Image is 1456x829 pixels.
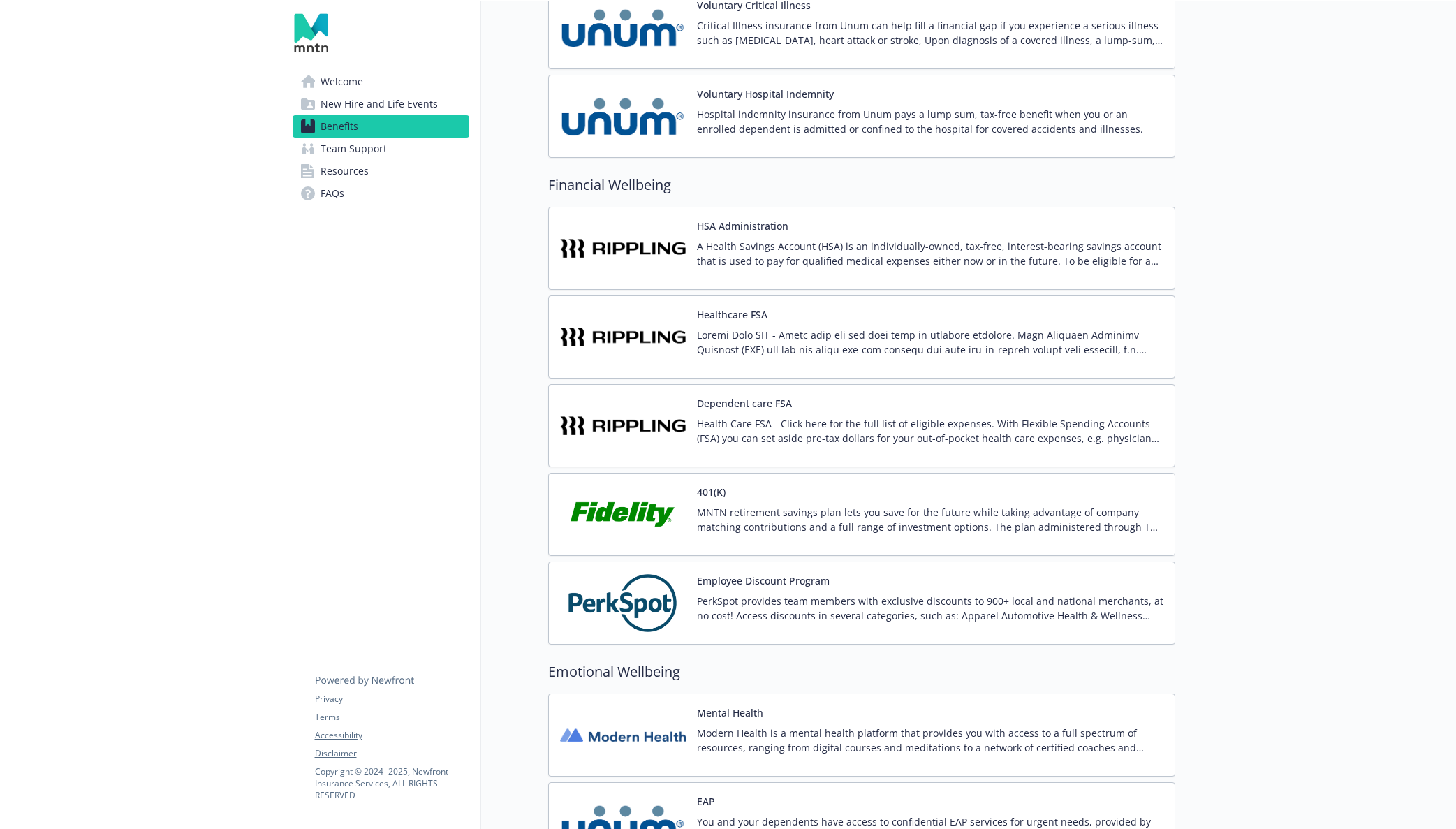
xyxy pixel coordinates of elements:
a: Disclaimer [315,747,469,760]
h2: Financial Wellbeing [548,175,1175,196]
button: Employee Discount Program [697,573,830,588]
img: Fidelity Investments carrier logo [560,485,686,544]
span: FAQs [321,182,344,205]
img: UNUM carrier logo [560,87,686,146]
img: Modern Health carrier logo [560,705,686,765]
img: PerkSpot carrier logo [560,573,686,633]
a: Privacy [315,693,469,705]
a: FAQs [293,182,469,205]
button: EAP [697,794,715,809]
img: Rippling carrier logo [560,219,686,278]
span: Team Support [321,138,387,160]
a: New Hire and Life Events [293,93,469,115]
button: Healthcare FSA [697,307,767,322]
p: MNTN retirement savings plan lets you save for the future while taking advantage of company match... [697,505,1163,534]
p: Health Care FSA - Click here for the full list of eligible expenses. With Flexible Spending Accou... [697,416,1163,446]
p: Loremi Dolo SIT - Ametc adip eli sed doei temp in utlabore etdolore. Magn Aliquaen Adminimv Quisn... [697,328,1163,357]
span: Benefits [321,115,358,138]
button: Dependent care FSA [697,396,792,411]
button: 401(K) [697,485,726,499]
p: Modern Health is a mental health platform that provides you with access to a full spectrum of res... [697,726,1163,755]
p: A Health Savings Account (HSA) is an individually-owned, tax-free, interest-bearing savings accou... [697,239,1163,268]
span: Welcome [321,71,363,93]
span: Resources [321,160,369,182]
a: Welcome [293,71,469,93]
a: Terms [315,711,469,724]
p: Copyright © 2024 - 2025 , Newfront Insurance Services, ALL RIGHTS RESERVED [315,765,469,801]
button: Voluntary Hospital Indemnity [697,87,834,101]
img: Rippling carrier logo [560,307,686,367]
button: Mental Health [697,705,763,720]
button: HSA Administration [697,219,788,233]
img: Rippling carrier logo [560,396,686,455]
a: Resources [293,160,469,182]
p: Critical Illness insurance from Unum can help fill a financial gap if you experience a serious il... [697,18,1163,47]
a: Team Support [293,138,469,160]
a: Benefits [293,115,469,138]
span: New Hire and Life Events [321,93,438,115]
a: Accessibility [315,729,469,742]
p: PerkSpot provides team members with exclusive discounts to 900+ local and national merchants, at ... [697,594,1163,623]
h2: Emotional Wellbeing [548,661,1175,682]
p: Hospital indemnity insurance from Unum pays a lump sum, tax-free benefit when you or an enrolled ... [697,107,1163,136]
